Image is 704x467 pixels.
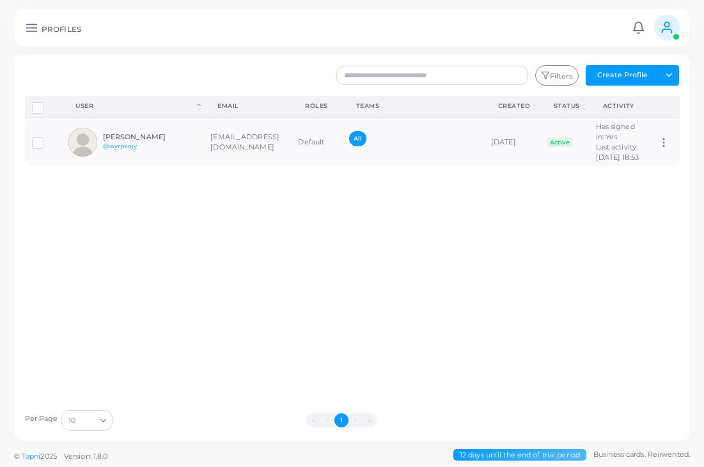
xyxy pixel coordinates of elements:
ul: Pagination [116,413,567,427]
span: Has signed in: Yes [596,122,635,141]
span: Active [547,137,574,148]
th: Row-selection [25,96,62,118]
span: 10 [68,414,75,427]
div: User [75,102,194,111]
div: activity [603,102,638,111]
span: 12 days until the end of trial period [453,449,586,461]
div: Status [554,102,580,111]
h5: PROFILES [42,25,81,34]
button: Go to page 1 [334,413,348,427]
div: Teams [356,102,470,111]
div: Created [498,102,531,111]
span: All [349,131,366,146]
div: Roles [305,102,328,111]
h6: [PERSON_NAME] [103,133,197,141]
a: Tapni [22,452,41,461]
th: Action [651,96,679,118]
button: Create Profile [586,65,659,86]
span: Business cards. Reinvented. [593,449,690,460]
div: Email [217,102,277,111]
td: Default [291,118,342,166]
span: 2025 [40,451,56,462]
span: © [14,451,107,462]
span: Last activity: [DATE] 18:53 [596,142,639,162]
div: Search for option [61,410,113,431]
label: Per Page [25,414,58,424]
input: Search for option [77,413,95,427]
button: Filters [535,65,579,86]
span: Version: 1.8.0 [64,452,108,461]
a: @wyrpkojy [103,142,137,149]
td: [DATE] [484,118,540,166]
td: [EMAIL_ADDRESS][DOMAIN_NAME] [203,118,291,166]
img: avatar [68,128,97,157]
